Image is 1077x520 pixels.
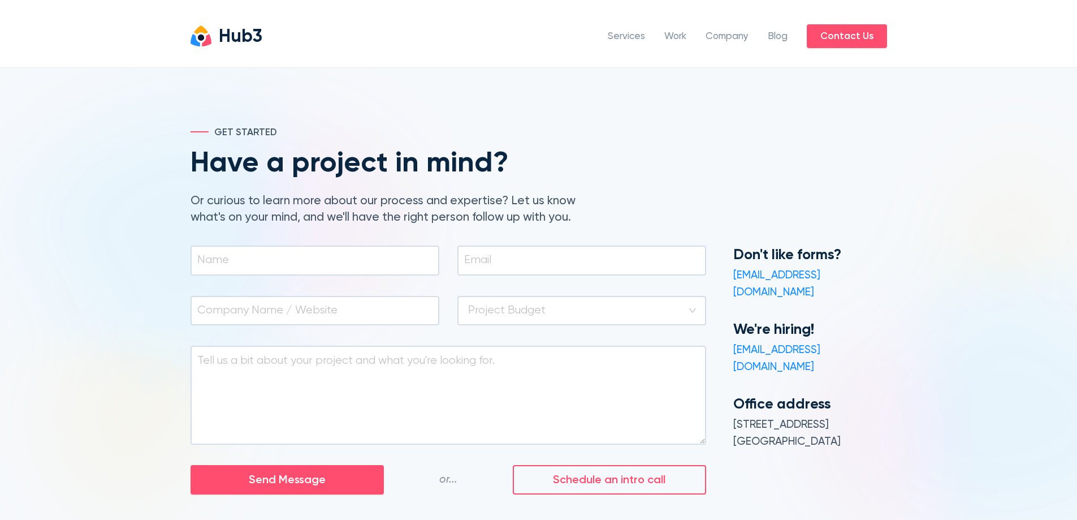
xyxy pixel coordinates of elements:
[733,395,887,414] h4: Office address
[807,24,887,48] a: Contact Us
[733,320,887,339] h4: We're hiring!
[191,465,384,495] button: Send Message
[664,29,686,44] a: Work
[733,246,887,265] h4: Don't like forms?
[219,28,262,46] div: Hub3
[249,471,326,489] span: Send Message
[820,29,873,44] span: Contact Us
[439,471,457,488] span: or...
[191,149,594,178] h1: Have a project in mind?
[768,29,788,44] a: Blog
[733,345,820,372] a: [EMAIL_ADDRESS][DOMAIN_NAME]
[464,252,696,268] input: Email
[191,25,262,46] a: Hub3
[191,193,594,227] div: Or curious to learn more about our process and expertise? Let us know what's on your mind, and we...
[608,29,645,44] a: Services
[733,419,841,447] span: [STREET_ADDRESS] [GEOGRAPHIC_DATA]
[513,465,706,495] button: Schedule an intro call
[214,126,277,140] span: Get started
[706,29,749,44] a: Company
[733,270,820,298] a: [EMAIL_ADDRESS][DOMAIN_NAME]
[197,303,429,319] input: Company Name / Website
[197,252,429,268] input: Name
[553,471,665,489] span: Schedule an intro call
